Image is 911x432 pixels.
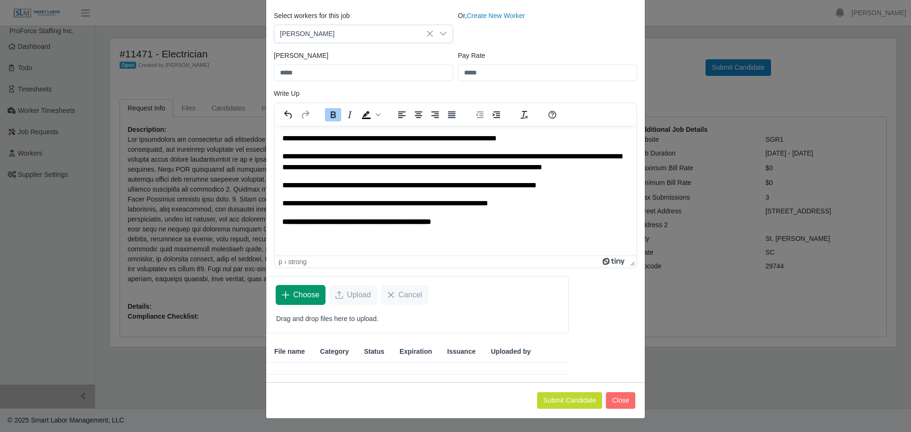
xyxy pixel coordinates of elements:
[279,258,282,266] div: p
[410,108,427,121] button: Align center
[320,347,349,357] span: Category
[274,25,434,43] span: Aaron Rothwell
[284,258,287,266] div: ›
[472,108,488,121] button: Decrease indent
[516,108,532,121] button: Clear formatting
[293,289,319,301] span: Choose
[325,108,341,121] button: Bold
[329,285,377,305] button: Upload
[342,108,358,121] button: Italic
[447,347,476,357] span: Issuance
[274,89,299,99] label: Write Up
[274,347,305,357] span: File name
[288,258,307,266] div: strong
[444,108,460,121] button: Justify
[491,347,530,357] span: Uploaded by
[381,285,428,305] button: Cancel
[537,392,602,409] button: Submit Candidate
[603,258,626,266] a: Powered by Tiny
[297,108,313,121] button: Redo
[399,289,422,301] span: Cancel
[358,108,382,121] div: Background color Black
[364,347,384,357] span: Status
[488,108,504,121] button: Increase indent
[276,285,325,305] button: Choose
[400,347,432,357] span: Expiration
[347,289,371,301] span: Upload
[626,256,636,267] div: Press the Up and Down arrow keys to resize the editor.
[280,108,297,121] button: Undo
[544,108,560,121] button: Help
[427,108,443,121] button: Align right
[276,314,559,324] p: Drag and drop files here to upload.
[455,11,640,43] div: Or,
[274,51,328,61] label: [PERSON_NAME]
[458,51,485,61] label: Pay Rate
[606,392,635,409] button: Close
[275,126,636,256] iframe: Rich Text Area
[394,108,410,121] button: Align left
